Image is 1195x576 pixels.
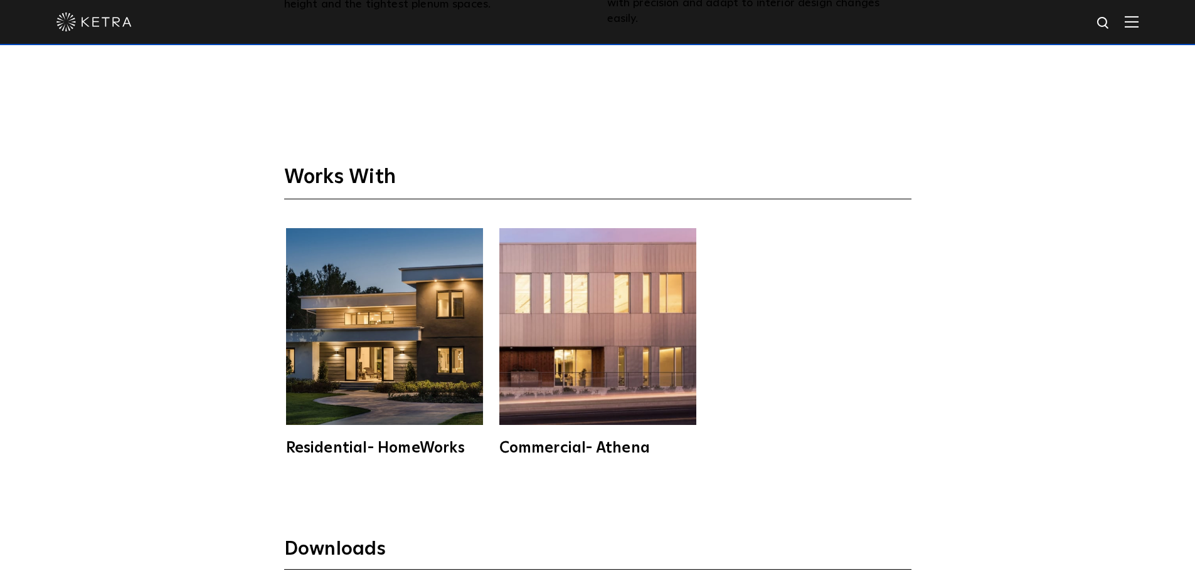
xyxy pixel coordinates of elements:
[1125,16,1139,28] img: Hamburger%20Nav.svg
[497,228,698,456] a: Commercial- Athena
[286,441,483,456] div: Residential- HomeWorks
[286,228,483,425] img: homeworks_hero
[284,165,911,199] h3: Works With
[499,441,696,456] div: Commercial- Athena
[1096,16,1112,31] img: search icon
[499,228,696,425] img: athena-square
[284,228,485,456] a: Residential- HomeWorks
[284,537,911,570] h3: Downloads
[56,13,132,31] img: ketra-logo-2019-white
